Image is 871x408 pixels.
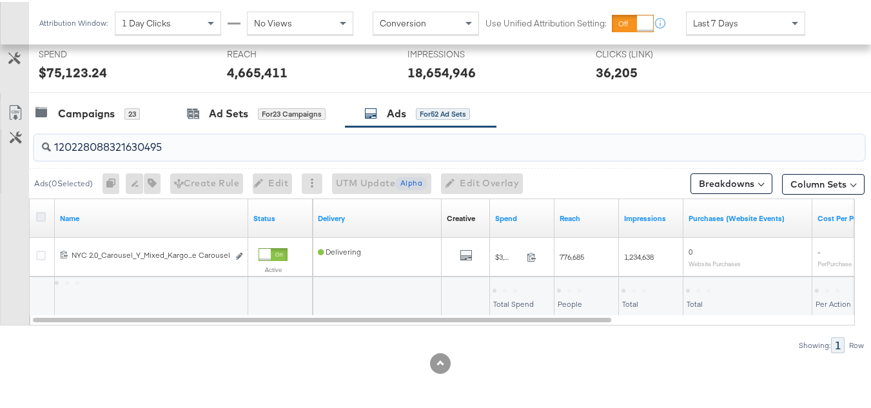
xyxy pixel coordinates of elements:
span: People [558,297,582,307]
span: 0 [689,245,692,255]
div: NYC 2.0_Carousel_Y_Mixed_Kargo...e Carousel [72,248,228,258]
span: No Views [254,15,292,27]
div: $75,123.24 [39,61,107,80]
div: for 52 Ad Sets [416,106,470,118]
span: REACH [227,46,324,59]
div: 36,205 [596,61,638,80]
div: Ad Sets [209,104,248,119]
button: Breakdowns [690,171,772,192]
span: - [817,245,820,255]
div: 0 [103,171,126,192]
a: The total amount spent to date. [495,211,549,222]
a: The number of times your ad was served. On mobile apps an ad is counted as served the first time ... [624,211,678,222]
input: Search Ad Name, ID or Objective [51,128,791,153]
span: Conversion [380,15,426,27]
div: Showing: [798,339,831,348]
div: Row [848,339,865,348]
span: 776,685 [560,250,584,260]
span: $3,536.25 [495,250,522,260]
a: Reflects the ability of your Ad to achieve delivery. [318,211,436,222]
span: Total [622,297,638,307]
div: Campaigns [58,104,115,119]
a: Ad Name. [60,211,243,222]
span: Last 7 Days [693,15,738,27]
span: SPEND [39,46,135,59]
label: Active [259,264,288,272]
span: 1 Day Clicks [122,15,171,27]
div: Creative [447,211,475,222]
span: 1,234,638 [624,250,654,260]
div: Ads ( 0 Selected) [34,176,93,188]
span: Total [687,297,703,307]
span: Delivering [318,245,361,255]
sub: Per Purchase [817,258,852,266]
span: Total Spend [493,297,534,307]
div: Ads [387,104,406,119]
button: Column Sets [782,172,865,193]
span: Per Action [816,297,851,307]
label: Use Unified Attribution Setting: [485,15,607,28]
div: 1 [831,335,845,351]
a: Shows the creative associated with your ad. [447,211,475,222]
a: Shows the current state of your Ad. [253,211,308,222]
a: The number of times a purchase was made tracked by your Custom Audience pixel on your website aft... [689,211,807,222]
span: CLICKS (LINK) [596,46,692,59]
div: for 23 Campaigns [258,106,326,118]
div: 23 [124,106,140,118]
div: Attribution Window: [39,17,108,26]
a: The number of people your ad was served to. [560,211,614,222]
sub: Website Purchases [689,258,741,266]
div: 18,654,946 [407,61,476,80]
div: 4,665,411 [227,61,288,80]
span: IMPRESSIONS [407,46,504,59]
